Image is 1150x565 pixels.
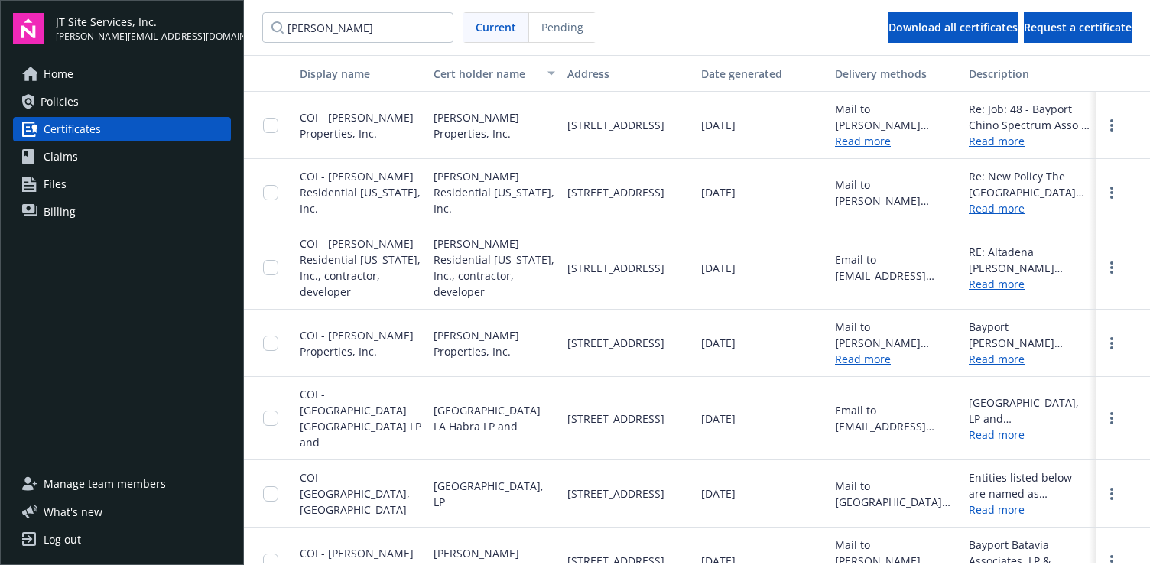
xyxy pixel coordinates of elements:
[13,62,231,86] a: Home
[529,13,596,42] span: Pending
[1103,334,1121,352] a: more
[835,252,957,284] div: Email to [EMAIL_ADDRESS][DOMAIN_NAME]
[835,402,957,434] div: Email to [EMAIL_ADDRESS][DOMAIN_NAME]
[263,260,278,275] input: Toggle Row Selected
[969,502,1090,518] a: Read more
[41,89,79,114] span: Policies
[969,244,1090,276] div: RE: Altadena [PERSON_NAME] Residential. [PERSON_NAME] Residential [US_STATE], Inc., contractor, d...
[300,66,421,82] div: Display name
[567,66,689,82] div: Address
[13,200,231,224] a: Billing
[300,169,421,216] span: COI - [PERSON_NAME] Residential [US_STATE], Inc.
[969,427,1090,443] a: Read more
[263,336,278,351] input: Toggle Row Selected
[44,172,67,196] span: Files
[567,485,664,502] span: [STREET_ADDRESS]
[835,478,957,510] div: Mail to [GEOGRAPHIC_DATA][STREET_ADDRESS]
[969,319,1090,351] div: Bayport [PERSON_NAME] Associates LP and [PERSON_NAME] Properties Inc. are named as Additional Ins...
[835,177,957,209] div: Mail to [PERSON_NAME] Residential [US_STATE], Inc., [STREET_ADDRESS]
[835,352,891,366] a: Read more
[969,469,1090,502] div: Entities listed below are named as Additional Insured to the General Liability and Auto Liability...
[567,184,664,200] span: [STREET_ADDRESS]
[44,528,81,552] div: Log out
[263,486,278,502] input: Toggle Row Selected
[263,185,278,200] input: Toggle Row Selected
[56,30,231,44] span: [PERSON_NAME][EMAIL_ADDRESS][DOMAIN_NAME]
[701,66,823,82] div: Date generated
[835,134,891,148] a: Read more
[56,13,231,44] button: JT Site Services, Inc.[PERSON_NAME][EMAIL_ADDRESS][DOMAIN_NAME]
[835,66,957,82] div: Delivery methods
[701,184,736,200] span: [DATE]
[969,168,1090,200] div: Re: New Policy The [GEOGRAPHIC_DATA] OCIP project located at [STREET_ADDRESS]. [PERSON_NAME] Resi...
[1103,409,1121,427] a: more
[434,402,555,434] span: [GEOGRAPHIC_DATA] LA Habra LP and
[434,66,538,82] div: Cert holder name
[888,12,1018,43] button: Download all certificates
[969,133,1090,149] a: Read more
[294,55,427,92] button: Display name
[888,13,1018,42] div: Download all certificates
[434,109,555,141] span: [PERSON_NAME] Properties, Inc.
[13,144,231,169] a: Claims
[567,117,664,133] span: [STREET_ADDRESS]
[1103,116,1121,135] a: more
[44,200,76,224] span: Billing
[963,55,1096,92] button: Description
[829,55,963,92] button: Delivery methods
[969,101,1090,133] div: Re: Job: 48 - Bayport Chino Spectrum Asso II Bayport Chino Spectrum Associates II LP, [PERSON_NAM...
[695,55,829,92] button: Date generated
[44,62,73,86] span: Home
[1103,485,1121,503] a: more
[969,66,1090,82] div: Description
[434,235,555,300] span: [PERSON_NAME] Residential [US_STATE], Inc., contractor, developer
[835,101,957,133] div: Mail to [PERSON_NAME] Properties, Inc., [STREET_ADDRESS]
[969,276,1090,292] a: Read more
[300,387,421,450] span: COI - [GEOGRAPHIC_DATA] [GEOGRAPHIC_DATA] LP and
[56,14,231,30] span: JT Site Services, Inc.
[13,472,231,496] a: Manage team members
[13,504,127,520] button: What's new
[263,118,278,133] input: Toggle Row Selected
[1024,12,1132,43] button: Request a certificate
[567,260,664,276] span: [STREET_ADDRESS]
[13,13,44,44] img: navigator-logo.svg
[262,12,453,43] input: Filter certificates...
[300,470,410,517] span: COI - [GEOGRAPHIC_DATA], [GEOGRAPHIC_DATA]
[434,168,555,216] span: [PERSON_NAME] Residential [US_STATE], Inc.
[300,110,414,141] span: COI - [PERSON_NAME] Properties, Inc.
[1024,20,1132,34] span: Request a certificate
[701,117,736,133] span: [DATE]
[567,411,664,427] span: [STREET_ADDRESS]
[300,236,421,299] span: COI - [PERSON_NAME] Residential [US_STATE], Inc., contractor, developer
[44,472,166,496] span: Manage team members
[427,55,561,92] button: Cert holder name
[13,117,231,141] a: Certificates
[44,144,78,169] span: Claims
[434,478,555,510] span: [GEOGRAPHIC_DATA], LP
[44,117,101,141] span: Certificates
[701,335,736,351] span: [DATE]
[969,351,1090,367] a: Read more
[701,260,736,276] span: [DATE]
[300,328,414,359] span: COI - [PERSON_NAME] Properties, Inc.
[835,319,957,351] div: Mail to [PERSON_NAME] Properties, Inc., [STREET_ADDRESS]
[969,200,1090,216] a: Read more
[701,411,736,427] span: [DATE]
[434,327,555,359] span: [PERSON_NAME] Properties, Inc.
[44,504,102,520] span: What ' s new
[567,335,664,351] span: [STREET_ADDRESS]
[701,485,736,502] span: [DATE]
[541,19,583,35] span: Pending
[263,411,278,426] input: Toggle Row Selected
[13,89,231,114] a: Policies
[13,172,231,196] a: Files
[1103,183,1121,202] a: more
[1103,258,1121,277] a: more
[561,55,695,92] button: Address
[969,395,1090,427] div: [GEOGRAPHIC_DATA], LP and [PERSON_NAME] Properties, Inc. and their officers, directors, owners, m...
[476,19,516,35] span: Current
